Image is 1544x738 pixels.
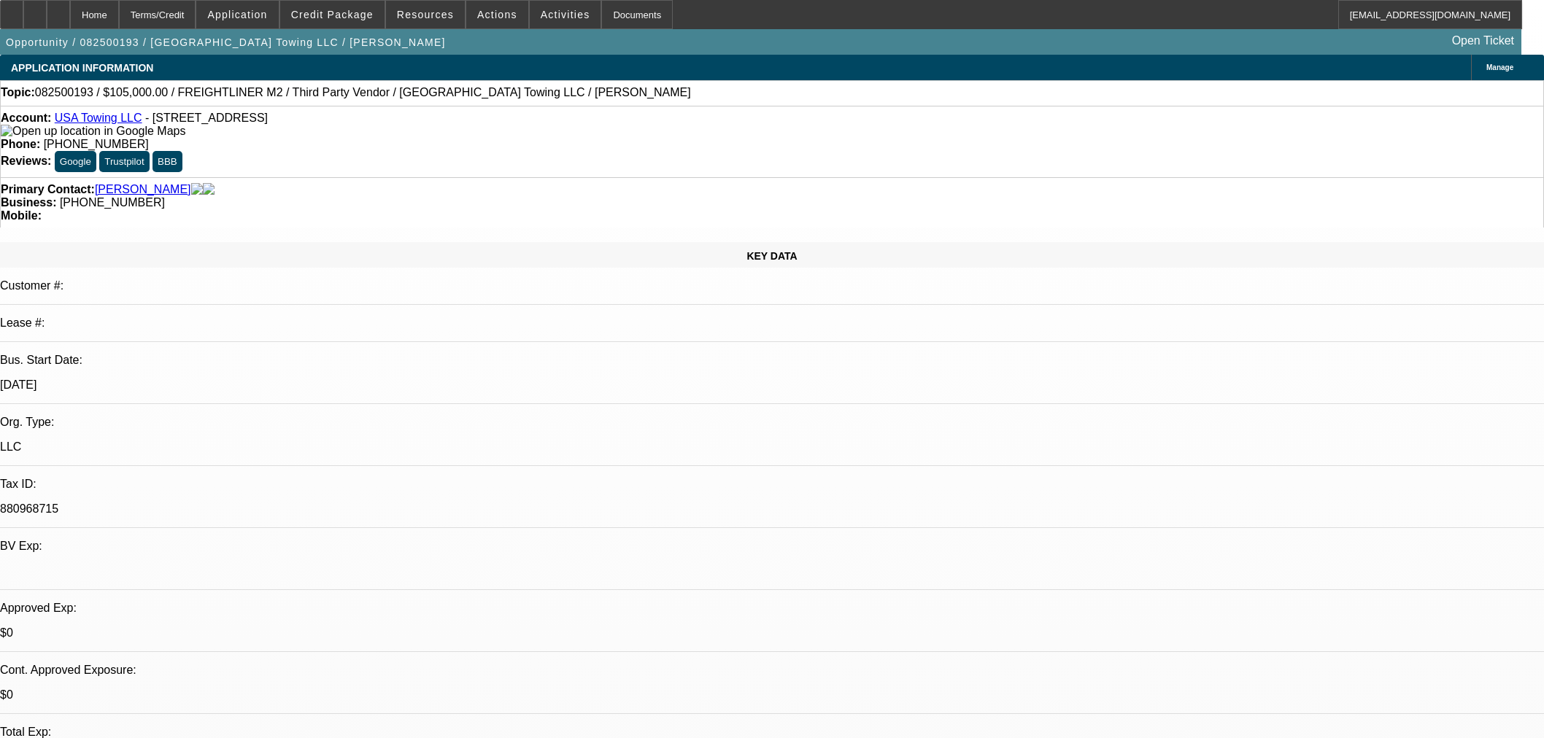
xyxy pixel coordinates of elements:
strong: Mobile: [1,209,42,222]
strong: Business: [1,196,56,209]
button: Application [196,1,278,28]
span: Application [207,9,267,20]
button: Trustpilot [99,151,149,172]
span: Actions [477,9,517,20]
a: Open Ticket [1446,28,1520,53]
button: BBB [153,151,182,172]
button: Actions [466,1,528,28]
span: Manage [1486,63,1513,71]
img: linkedin-icon.png [203,183,215,196]
strong: Phone: [1,138,40,150]
strong: Topic: [1,86,35,99]
span: APPLICATION INFORMATION [11,62,153,74]
span: Opportunity / 082500193 / [GEOGRAPHIC_DATA] Towing LLC / [PERSON_NAME] [6,36,446,48]
a: View Google Maps [1,125,185,137]
span: Credit Package [291,9,374,20]
img: facebook-icon.png [191,183,203,196]
button: Resources [386,1,465,28]
strong: Primary Contact: [1,183,95,196]
button: Google [55,151,96,172]
span: KEY DATA [746,250,797,262]
span: [PHONE_NUMBER] [44,138,149,150]
span: Activities [541,9,590,20]
span: - [STREET_ADDRESS] [145,112,268,124]
span: 082500193 / $105,000.00 / FREIGHTLINER M2 / Third Party Vendor / [GEOGRAPHIC_DATA] Towing LLC / [... [35,86,691,99]
span: [PHONE_NUMBER] [60,196,165,209]
a: USA Towing LLC [55,112,142,124]
img: Open up location in Google Maps [1,125,185,138]
span: Resources [397,9,454,20]
strong: Account: [1,112,51,124]
strong: Reviews: [1,155,51,167]
button: Credit Package [280,1,385,28]
button: Activities [530,1,601,28]
a: [PERSON_NAME] [95,183,191,196]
